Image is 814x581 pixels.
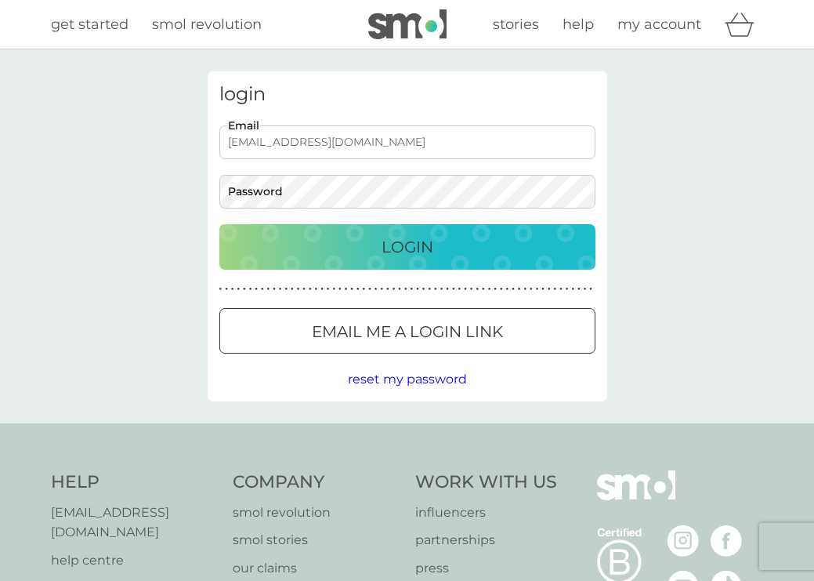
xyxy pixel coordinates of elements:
[667,525,699,557] img: visit the smol Instagram page
[577,285,581,293] p: ●
[541,285,544,293] p: ●
[411,285,414,293] p: ●
[297,285,300,293] p: ●
[249,285,252,293] p: ●
[563,16,594,33] span: help
[338,285,342,293] p: ●
[589,285,592,293] p: ●
[488,285,491,293] p: ●
[506,285,509,293] p: ●
[327,285,330,293] p: ●
[434,285,437,293] p: ●
[350,285,353,293] p: ●
[440,285,443,293] p: ●
[233,470,400,495] h4: Company
[559,285,563,293] p: ●
[315,285,318,293] p: ●
[548,285,551,293] p: ●
[380,285,383,293] p: ●
[152,13,262,36] a: smol revolution
[446,285,449,293] p: ●
[219,308,595,354] button: Email me a login link
[415,558,557,579] a: press
[597,470,675,524] img: smol
[51,16,128,33] span: get started
[51,503,218,543] a: [EMAIL_ADDRESS][DOMAIN_NAME]
[500,285,503,293] p: ●
[382,234,433,260] p: Login
[255,285,258,293] p: ●
[309,285,312,293] p: ●
[617,16,701,33] span: my account
[219,83,595,106] h3: login
[51,470,218,495] h4: Help
[363,285,366,293] p: ●
[536,285,539,293] p: ●
[284,285,288,293] p: ●
[231,285,234,293] p: ●
[302,285,306,293] p: ●
[51,550,218,571] a: help centre
[415,530,557,550] a: partnerships
[416,285,419,293] p: ●
[237,285,240,293] p: ●
[279,285,282,293] p: ●
[348,369,467,390] button: reset my password
[368,285,371,293] p: ●
[711,525,742,557] img: visit the smol Facebook page
[470,285,473,293] p: ●
[393,285,396,293] p: ●
[398,285,401,293] p: ●
[422,285,425,293] p: ●
[345,285,348,293] p: ●
[356,285,360,293] p: ●
[243,285,246,293] p: ●
[233,503,400,523] a: smol revolution
[267,285,270,293] p: ●
[332,285,335,293] p: ●
[512,285,515,293] p: ●
[415,470,557,495] h4: Work With Us
[428,285,431,293] p: ●
[518,285,521,293] p: ●
[386,285,389,293] p: ●
[458,285,461,293] p: ●
[476,285,479,293] p: ●
[415,503,557,523] p: influencers
[566,285,569,293] p: ●
[320,285,324,293] p: ●
[348,372,467,387] span: reset my password
[493,13,539,36] a: stories
[225,285,228,293] p: ●
[312,319,503,344] p: Email me a login link
[291,285,294,293] p: ●
[530,285,533,293] p: ●
[617,13,701,36] a: my account
[464,285,467,293] p: ●
[482,285,485,293] p: ●
[368,9,447,39] img: smol
[273,285,276,293] p: ●
[233,530,400,550] a: smol stories
[219,285,222,293] p: ●
[554,285,557,293] p: ●
[452,285,455,293] p: ●
[523,285,526,293] p: ●
[494,285,497,293] p: ●
[404,285,407,293] p: ●
[374,285,378,293] p: ●
[725,9,764,40] div: basket
[493,16,539,33] span: stories
[233,558,400,579] a: our claims
[219,224,595,270] button: Login
[584,285,587,293] p: ●
[563,13,594,36] a: help
[261,285,264,293] p: ●
[571,285,574,293] p: ●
